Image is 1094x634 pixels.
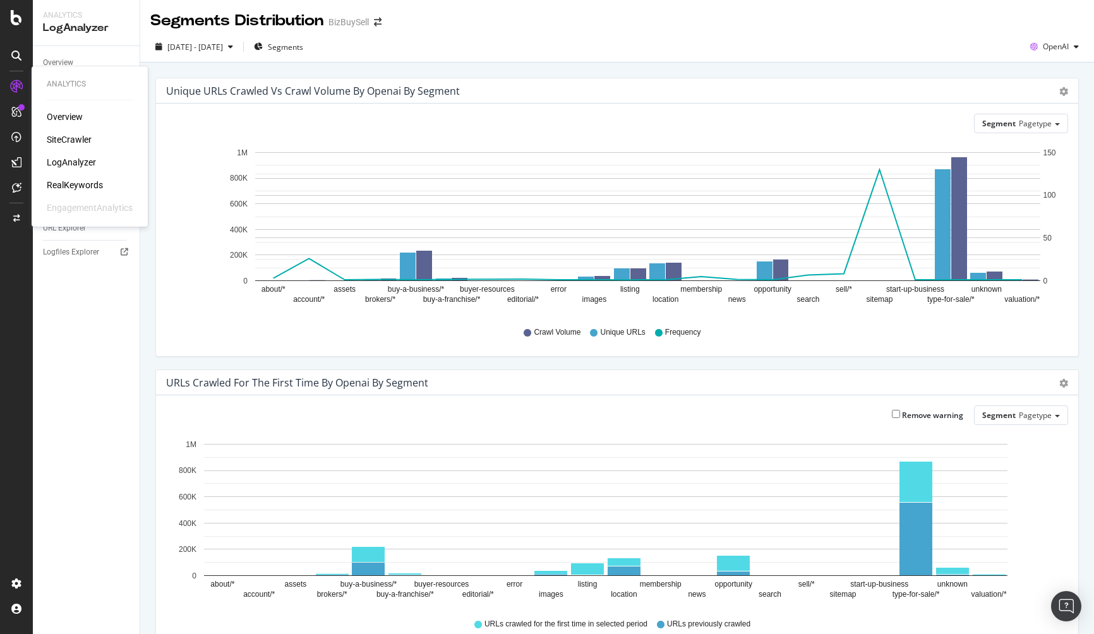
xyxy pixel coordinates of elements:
[462,590,494,599] text: editorial/*
[539,590,563,599] text: images
[551,285,567,294] text: error
[1004,296,1040,304] text: valuation/*
[150,37,238,57] button: [DATE] - [DATE]
[166,143,1059,315] svg: A chart.
[47,179,103,191] a: RealKeywords
[388,285,445,294] text: buy-a-business/*
[237,148,248,157] text: 1M
[611,590,637,599] text: location
[640,580,682,589] text: membership
[1019,118,1052,129] span: Pagetype
[43,222,131,235] a: URL Explorer
[1043,148,1056,157] text: 150
[715,580,752,589] text: opportunity
[268,42,303,52] span: Segments
[47,133,92,146] a: SiteCrawler
[1043,41,1069,52] span: OpenAI
[230,225,248,234] text: 400K
[150,10,323,32] div: Segments Distribution
[578,580,598,589] text: listing
[43,10,129,21] div: Analytics
[166,435,1059,607] svg: A chart.
[798,580,815,589] text: sell/*
[210,580,234,589] text: about/*
[423,296,481,304] text: buy-a-franchise/*
[892,410,900,418] input: Remove warning
[582,296,606,304] text: images
[261,285,286,294] text: about/*
[971,285,1002,294] text: unknown
[166,85,460,97] div: Unique URLs Crawled vs Crawl Volume by openai by Segment
[850,580,908,589] text: start-up-business
[937,580,968,589] text: unknown
[186,440,196,449] text: 1M
[47,201,133,214] div: EngagementAnalytics
[192,571,196,580] text: 0
[179,519,196,528] text: 400K
[43,222,86,235] div: URL Explorer
[982,118,1016,129] span: Segment
[334,285,356,294] text: assets
[285,580,307,589] text: assets
[340,580,397,589] text: buy-a-business/*
[534,327,580,338] span: Crawl Volume
[1043,277,1048,285] text: 0
[971,590,1007,599] text: valuation/*
[43,246,99,259] div: Logfiles Explorer
[166,376,428,389] div: URLs Crawled for the First Time by openai by Segment
[230,174,248,183] text: 800K
[866,296,893,304] text: sitemap
[47,111,83,123] a: Overview
[688,590,706,599] text: news
[460,285,515,294] text: buyer-resources
[1043,191,1056,200] text: 100
[179,493,196,501] text: 600K
[1059,379,1068,388] div: gear
[414,580,469,589] text: buyer-resources
[1051,591,1081,621] div: Open Intercom Messenger
[179,546,196,554] text: 200K
[365,296,395,304] text: brokers/*
[620,285,640,294] text: listing
[179,467,196,475] text: 800K
[376,590,434,599] text: buy-a-franchise/*
[1059,87,1068,96] div: gear
[893,590,940,599] text: type-for-sale/*
[43,21,129,35] div: LogAnalyzer
[797,296,820,304] text: search
[374,18,382,27] div: arrow-right-arrow-left
[1019,410,1052,421] span: Pagetype
[652,296,678,304] text: location
[665,327,701,338] span: Frequency
[243,590,275,599] text: account/*
[507,296,539,304] text: editorial/*
[507,580,522,589] text: error
[230,200,248,208] text: 600K
[836,285,852,294] text: sell/*
[167,42,223,52] span: [DATE] - [DATE]
[759,590,781,599] text: search
[484,619,647,630] span: URLs crawled for the first time in selected period
[47,156,96,169] div: LogAnalyzer
[328,16,369,28] div: BizBuySell
[667,619,750,630] span: URLs previously crawled
[830,590,857,599] text: sitemap
[43,56,131,69] a: Overview
[1043,234,1052,242] text: 50
[47,79,133,90] div: Analytics
[600,327,645,338] span: Unique URLs
[243,277,248,285] text: 0
[43,246,131,259] a: Logfiles Explorer
[754,285,791,294] text: opportunity
[293,296,325,304] text: account/*
[317,590,347,599] text: brokers/*
[892,410,963,421] label: Remove warning
[886,285,944,294] text: start-up-business
[43,56,73,69] div: Overview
